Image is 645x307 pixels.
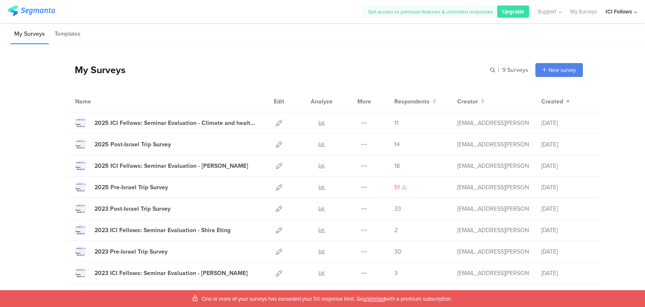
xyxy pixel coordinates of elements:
span: 3 [394,269,398,278]
img: segmanta logo [8,5,55,16]
span: 2 [394,226,398,235]
div: ici@kellogg.northwestern.edu [457,161,529,170]
span: Respondents [394,97,430,106]
span: 33 [394,204,401,213]
div: ici@kellogg.northwestern.edu [457,226,529,235]
span: 18 [394,161,400,170]
div: 2023 ICI Fellows: Seminar Evaluation - Eugene Kandel [94,269,248,278]
div: Analyze [309,91,334,112]
div: 2025 Post-Israel Trip Survey [94,140,171,149]
div: ici@kellogg.northwestern.edu [457,269,529,278]
span: unlimited [363,295,385,303]
span: New survey [548,66,576,74]
div: [DATE] [541,119,592,127]
div: 2025 Pre-Israel Trip Survey [94,183,168,192]
a: 2023 Pre-Israel Trip Survey [75,246,168,257]
button: Creator [457,97,485,106]
div: [DATE] [541,183,592,192]
div: Name [75,97,126,106]
div: ici@kellogg.northwestern.edu [457,183,529,192]
div: ici@kellogg.northwestern.edu [457,247,529,256]
a: 2025 Post-Israel Trip Survey [75,139,171,150]
div: ICI Fellows [606,8,632,16]
a: 2023 Post-Israel Trip Survey [75,203,170,214]
span: 30 [394,247,401,256]
button: Created [541,97,570,106]
a: 2023 ICI Fellows: Seminar Evaluation - Shira Eting [75,225,231,236]
span: Created [541,97,563,106]
div: 2023 Post-Israel Trip Survey [94,204,170,213]
div: ici@kellogg.northwestern.edu [457,140,529,149]
button: Respondents [394,97,436,106]
span: Support [538,8,556,16]
span: Upgrade [502,8,524,16]
div: [DATE] [541,140,592,149]
div: ici@kellogg.northwestern.edu [457,204,529,213]
span: 11 [394,119,399,127]
div: [DATE] [541,204,592,213]
div: My Surveys [66,63,126,77]
div: 2025 ICI Fellows: Seminar Evaluation - Climate and health tech [94,119,257,127]
div: More [355,91,373,112]
div: Edit [270,91,288,112]
div: 2025 ICI Fellows: Seminar Evaluation - Shai Harel [94,161,248,170]
span: | [497,66,501,74]
span: 9 Surveys [502,66,528,74]
a: 2023 ICI Fellows: Seminar Evaluation - [PERSON_NAME] [75,289,248,300]
span: Creator [457,97,478,106]
span: 14 [394,140,400,149]
a: 2025 ICI Fellows: Seminar Evaluation - [PERSON_NAME] [75,160,248,171]
a: 2023 ICI Fellows: Seminar Evaluation - [PERSON_NAME] [75,267,248,278]
span: One or more of your surveys has exceeded your 50 response limit. Go with a premium subscription. [202,295,452,303]
li: Templates [51,24,84,44]
div: [DATE] [541,247,592,256]
a: 2025 Pre-Israel Trip Survey [75,182,168,193]
div: 2023 ICI Fellows: Seminar Evaluation - Shira Eting [94,226,231,235]
span: Get access to premium features & unlimited responses [368,8,493,16]
div: [DATE] [541,226,592,235]
div: [DATE] [541,161,592,170]
li: My Surveys [10,24,49,44]
span: 51 [394,183,400,192]
a: 2025 ICI Fellows: Seminar Evaluation - Climate and health tech [75,117,257,128]
div: 2023 Pre-Israel Trip Survey [94,247,168,256]
div: ici@kellogg.northwestern.edu [457,119,529,127]
div: [DATE] [541,269,592,278]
